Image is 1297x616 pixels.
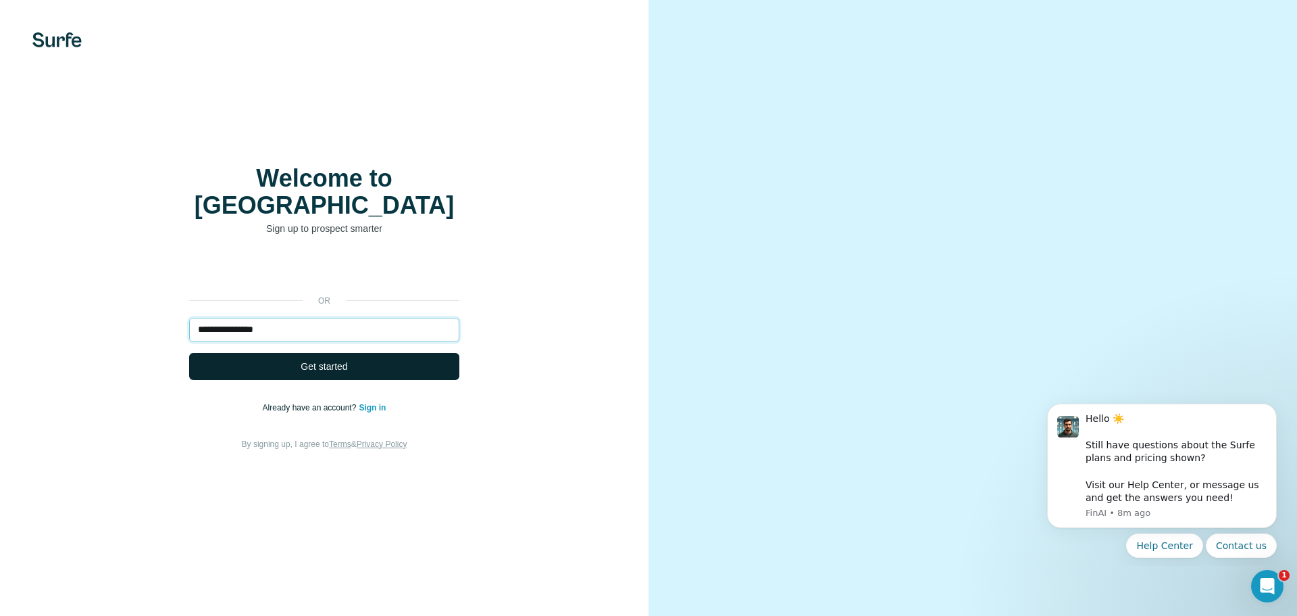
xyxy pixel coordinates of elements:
img: Surfe's logo [32,32,82,47]
iframe: Intercom notifications message [1027,392,1297,566]
span: By signing up, I agree to & [242,440,407,449]
p: Sign up to prospect smarter [189,222,459,235]
iframe: Sign in with Google Button [182,256,466,285]
p: or [303,295,346,307]
a: Privacy Policy [357,440,407,449]
button: Get started [189,353,459,380]
a: Terms [329,440,351,449]
span: Already have an account? [263,403,359,412]
span: Get started [301,360,347,373]
iframe: Intercom live chat [1251,570,1283,602]
h1: Welcome to [GEOGRAPHIC_DATA] [189,165,459,219]
a: Sign in [359,403,386,412]
span: 1 [1279,570,1290,581]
